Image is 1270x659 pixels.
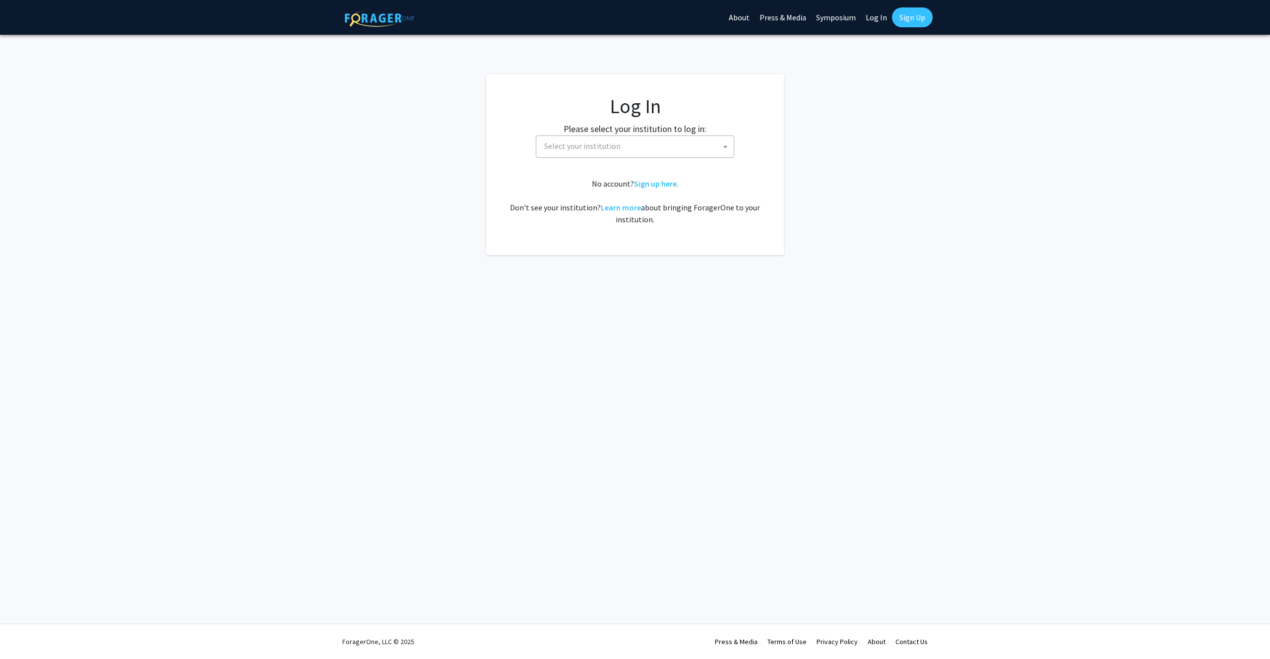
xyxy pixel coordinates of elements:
[715,637,758,646] a: Press & Media
[536,135,734,158] span: Select your institution
[540,136,734,156] span: Select your institution
[342,624,414,659] div: ForagerOne, LLC © 2025
[817,637,858,646] a: Privacy Policy
[506,94,764,118] h1: Log In
[601,202,641,212] a: Learn more about bringing ForagerOne to your institution
[564,122,706,135] label: Please select your institution to log in:
[892,7,933,27] a: Sign Up
[345,9,414,27] img: ForagerOne Logo
[544,141,621,151] span: Select your institution
[506,178,764,225] div: No account? . Don't see your institution? about bringing ForagerOne to your institution.
[767,637,807,646] a: Terms of Use
[868,637,886,646] a: About
[634,179,677,189] a: Sign up here
[895,637,928,646] a: Contact Us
